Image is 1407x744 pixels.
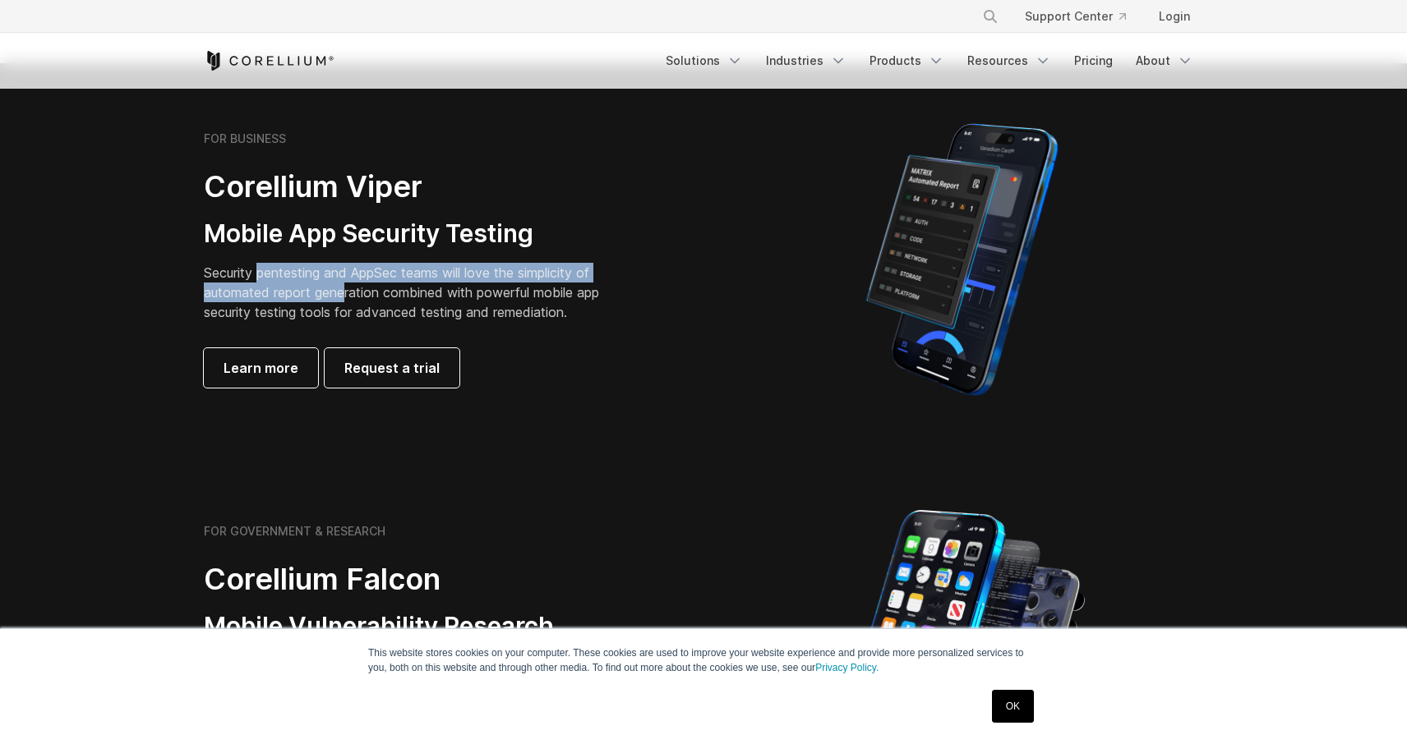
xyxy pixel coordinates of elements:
h2: Corellium Falcon [204,561,664,598]
a: OK [992,690,1034,723]
a: Industries [756,46,856,76]
a: Resources [957,46,1061,76]
div: Navigation Menu [656,46,1203,76]
button: Search [976,2,1005,31]
a: Corellium Home [204,51,334,71]
h6: FOR GOVERNMENT & RESEARCH [204,524,385,539]
p: This website stores cookies on your computer. These cookies are used to improve your website expe... [368,645,1039,675]
a: About [1126,46,1203,76]
a: Products [860,46,954,76]
h2: Corellium Viper [204,168,625,205]
span: Learn more [224,358,298,378]
img: Corellium MATRIX automated report on iPhone showing app vulnerability test results across securit... [838,116,1086,403]
a: Pricing [1064,46,1123,76]
h3: Mobile Vulnerability Research [204,611,664,642]
div: Navigation Menu [962,2,1203,31]
a: Support Center [1012,2,1139,31]
h6: FOR BUSINESS [204,131,286,146]
a: Request a trial [325,348,459,388]
a: Learn more [204,348,318,388]
a: Login [1146,2,1203,31]
a: Solutions [656,46,753,76]
p: Security pentesting and AppSec teams will love the simplicity of automated report generation comb... [204,263,625,322]
span: Request a trial [344,358,440,378]
h3: Mobile App Security Testing [204,218,625,250]
a: Privacy Policy. [815,662,879,673]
